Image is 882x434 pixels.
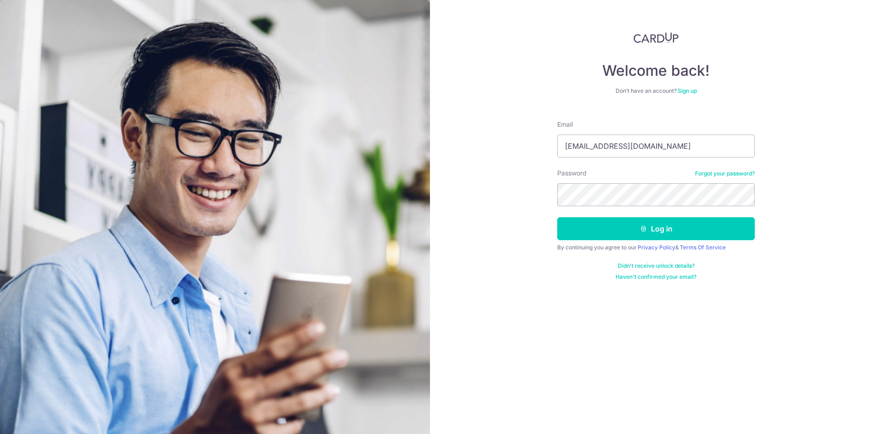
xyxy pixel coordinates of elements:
[557,217,755,240] button: Log in
[557,62,755,80] h4: Welcome back!
[680,244,726,251] a: Terms Of Service
[695,170,755,177] a: Forgot your password?
[638,244,675,251] a: Privacy Policy
[557,244,755,251] div: By continuing you agree to our &
[557,87,755,95] div: Don’t have an account?
[678,87,697,94] a: Sign up
[557,135,755,158] input: Enter your Email
[618,262,695,270] a: Didn't receive unlock details?
[557,169,587,178] label: Password
[557,120,573,129] label: Email
[633,32,678,43] img: CardUp Logo
[616,273,696,281] a: Haven't confirmed your email?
